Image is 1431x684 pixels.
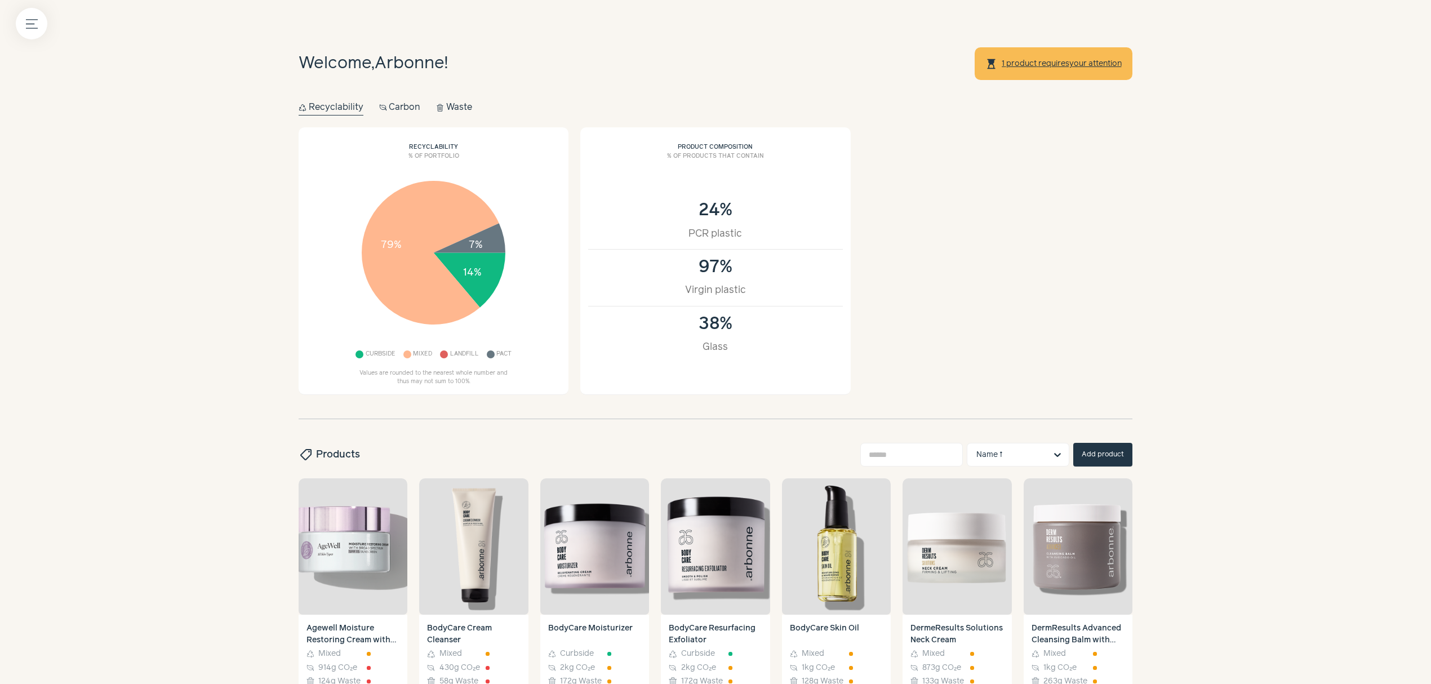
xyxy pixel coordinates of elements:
span: 1kg CO₂e [1043,662,1077,674]
div: 24% [600,201,830,220]
span: Curbside [560,648,594,660]
button: Waste [436,100,472,116]
span: Curbside [681,648,715,660]
h2: Recyclability [306,135,561,152]
a: 1 product requiresyour attention [1001,59,1122,68]
h3: % of portfolio [306,152,561,169]
h4: Agewell Moisture Restoring Cream with SPF [306,623,399,646]
h4: BodyCare Moisturizer [548,623,641,646]
span: Mixed [1043,648,1066,660]
span: Pact [496,348,512,361]
img: BodyCare Cream Cleanser [419,478,528,615]
span: 1kg CO₂e [802,662,835,674]
h2: Products [299,447,360,462]
h2: Product composition [588,135,842,152]
span: Landfill [450,348,479,361]
div: 97% [600,257,830,277]
h4: BodyCare Skin Oil [790,623,883,646]
h3: % of products that contain [588,152,842,169]
span: Mixed [413,348,432,361]
span: 2kg CO₂e [560,662,595,674]
span: Mixed [922,648,945,660]
span: Mixed [318,648,341,660]
span: Mixed [802,648,824,660]
h4: BodyCare Cream Cleanser [427,623,520,646]
span: 873g CO₂e [922,662,961,674]
button: Carbon [379,100,421,116]
h4: DermResults Advanced Cleansing Balm with Avocado Oil [1032,623,1125,646]
span: Arbonne [375,55,445,72]
span: Curbside [366,348,395,361]
div: Glass [600,340,830,354]
img: BodyCare Resurfacing Exfoliator [661,478,770,615]
span: 914g CO₂e [318,662,357,674]
button: Add product [1073,443,1132,467]
span: Mixed [439,648,462,660]
p: Values are rounded to the nearest whole number and thus may not sum to 100%. [355,369,513,387]
h4: DermeResults Solutions Neck Cream [910,623,1003,646]
button: Recyclability [299,100,363,116]
div: 38% [600,314,830,334]
img: Agewell Moisture Restoring Cream with SPF [299,478,407,615]
img: DermeResults Solutions Neck Cream [903,478,1011,615]
h1: Welcome, ! [299,51,448,77]
span: sell [298,448,313,461]
img: DermResults Advanced Cleansing Balm with Avocado Oil [1024,478,1132,615]
span: 2kg CO₂e [681,662,716,674]
div: PCR plastic [600,226,830,241]
h4: BodyCare Resurfacing Exfoliator [669,623,762,646]
img: BodyCare Skin Oil [782,478,891,615]
span: hourglass_top [985,58,997,70]
span: 430g CO₂e [439,662,480,674]
div: Virgin plastic [600,283,830,297]
img: BodyCare Moisturizer [540,478,649,615]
